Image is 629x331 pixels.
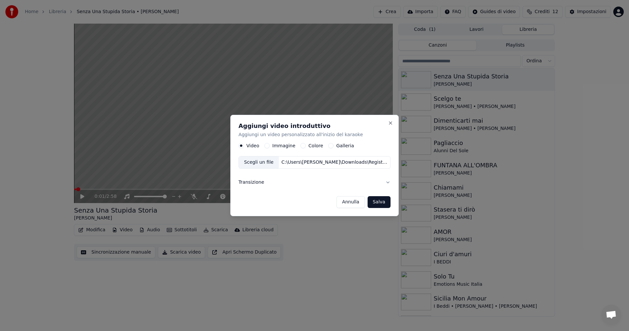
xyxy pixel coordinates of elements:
[368,196,391,208] button: Salva
[238,123,391,129] h2: Aggiungi video introduttivo
[336,144,354,148] label: Galleria
[279,159,390,166] div: C:\Users\[PERSON_NAME]\Downloads\Registrazione [DATE] 131305.mp4
[336,196,365,208] button: Annulla
[239,157,279,169] div: Scegli un file
[246,144,259,148] label: Video
[272,144,295,148] label: Immagine
[238,132,391,138] p: Aggiungi un video personalizzato all'inizio del karaoke
[238,174,391,191] button: Transizione
[309,144,323,148] label: Colore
